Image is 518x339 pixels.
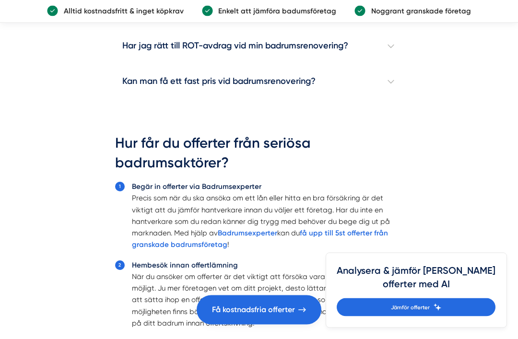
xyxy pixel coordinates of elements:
h4: Analysera & jämför [PERSON_NAME] offerter med AI [337,264,495,298]
a: Få kostnadsfria offerter [197,295,321,325]
a: Badrumsexperter [218,229,277,238]
strong: Hembesök innan offertlämning [132,261,238,270]
p: Noggrant granskade företag [365,5,471,17]
li: Precis som när du ska ansöka om ett lån eller hitta en bra försäkring är det viktigt att du jämfö... [132,181,403,251]
strong: Begär in offerter via Badrumsexperter [132,183,261,191]
a: få upp till 5st offerter från granskade badrumsföretag [132,229,388,249]
li: När du ansöker om offerter är det viktigt att försöka vara så detaljerad som möjligt. Ju mer före... [132,260,403,329]
span: Jämför offerter [391,303,430,312]
p: Alltid kostnadsfritt & inget köpkrav [58,5,183,17]
a: Jämför offerter [337,298,495,316]
p: Enkelt att jämföra badumsföretag [213,5,336,17]
h2: Hur får du offerter från seriösa badrumsaktörer? [115,134,403,179]
span: Få kostnadsfria offerter [212,304,295,316]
